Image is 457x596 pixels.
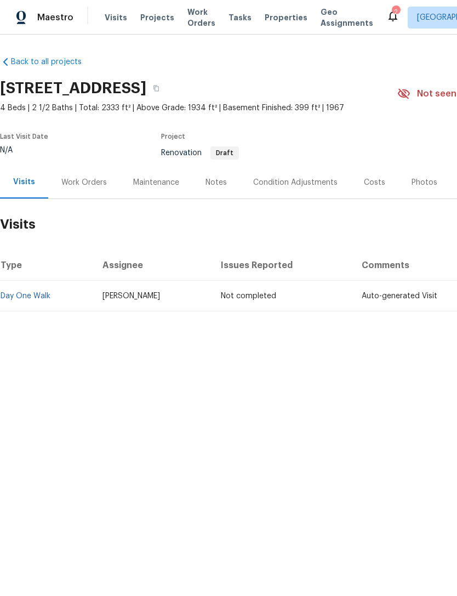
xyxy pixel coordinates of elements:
[1,292,50,300] a: Day One Walk
[102,292,160,300] span: [PERSON_NAME]
[146,78,166,98] button: Copy Address
[161,133,185,140] span: Project
[265,12,307,23] span: Properties
[205,177,227,188] div: Notes
[212,250,353,281] th: Issues Reported
[212,150,238,156] span: Draft
[392,7,399,18] div: 2
[362,292,437,300] span: Auto-generated Visit
[412,177,437,188] div: Photos
[364,177,385,188] div: Costs
[133,177,179,188] div: Maintenance
[94,250,212,281] th: Assignee
[61,177,107,188] div: Work Orders
[105,12,127,23] span: Visits
[187,7,215,29] span: Work Orders
[37,12,73,23] span: Maestro
[321,7,373,29] span: Geo Assignments
[13,177,35,188] div: Visits
[253,177,338,188] div: Condition Adjustments
[221,292,276,300] span: Not completed
[140,12,174,23] span: Projects
[229,14,252,21] span: Tasks
[161,149,239,157] span: Renovation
